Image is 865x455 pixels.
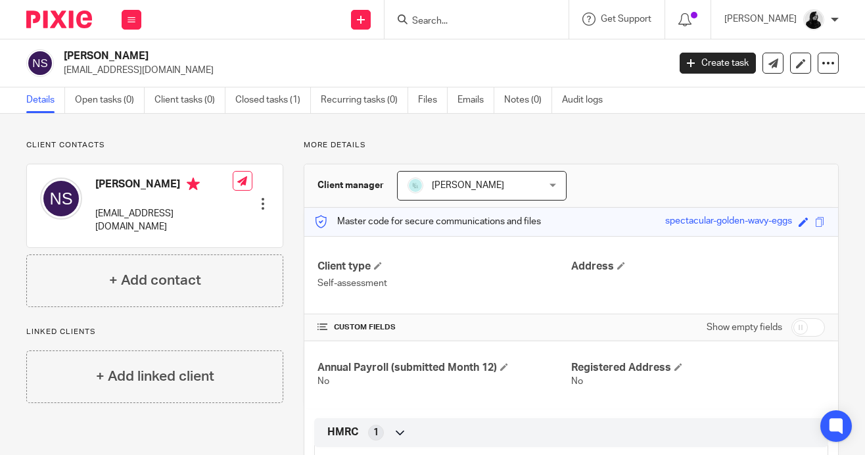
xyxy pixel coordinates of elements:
[317,277,571,290] p: Self-assessment
[235,87,311,113] a: Closed tasks (1)
[187,178,200,191] i: Primary
[571,377,583,386] span: No
[432,181,504,190] span: [PERSON_NAME]
[26,87,65,113] a: Details
[373,426,379,439] span: 1
[64,64,660,77] p: [EMAIL_ADDRESS][DOMAIN_NAME]
[314,215,541,228] p: Master code for secure communications and files
[317,260,571,274] h4: Client type
[571,260,825,274] h4: Address
[724,12,797,26] p: [PERSON_NAME]
[680,53,756,74] a: Create task
[317,377,329,386] span: No
[504,87,552,113] a: Notes (0)
[803,9,824,30] img: PHOTO-2023-03-20-11-06-28%203.jpg
[26,327,283,337] p: Linked clients
[317,322,571,333] h4: CUSTOM FIELDS
[95,207,233,234] p: [EMAIL_ADDRESS][DOMAIN_NAME]
[321,87,408,113] a: Recurring tasks (0)
[562,87,613,113] a: Audit logs
[154,87,225,113] a: Client tasks (0)
[665,214,792,229] div: spectacular-golden-wavy-eggs
[304,140,839,151] p: More details
[26,140,283,151] p: Client contacts
[411,16,529,28] input: Search
[26,11,92,28] img: Pixie
[327,425,358,439] span: HMRC
[457,87,494,113] a: Emails
[408,178,423,193] img: Logo.png
[707,321,782,334] label: Show empty fields
[96,366,214,387] h4: + Add linked client
[571,361,825,375] h4: Registered Address
[601,14,651,24] span: Get Support
[64,49,541,63] h2: [PERSON_NAME]
[40,178,82,220] img: svg%3E
[95,178,233,194] h4: [PERSON_NAME]
[418,87,448,113] a: Files
[109,270,201,291] h4: + Add contact
[75,87,145,113] a: Open tasks (0)
[26,49,54,77] img: svg%3E
[317,361,571,375] h4: Annual Payroll (submitted Month 12)
[317,179,384,192] h3: Client manager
